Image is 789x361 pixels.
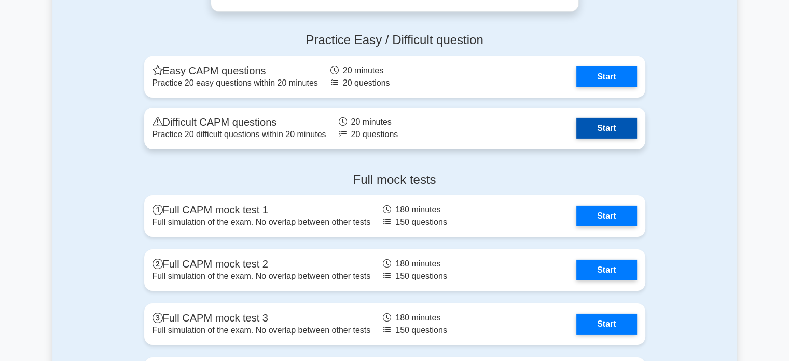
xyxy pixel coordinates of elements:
a: Start [576,314,636,335]
a: Start [576,206,636,226]
a: Start [576,260,636,280]
h4: Practice Easy / Difficult question [144,33,645,48]
h4: Full mock tests [144,172,645,188]
a: Start [576,118,636,139]
a: Start [576,66,636,87]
